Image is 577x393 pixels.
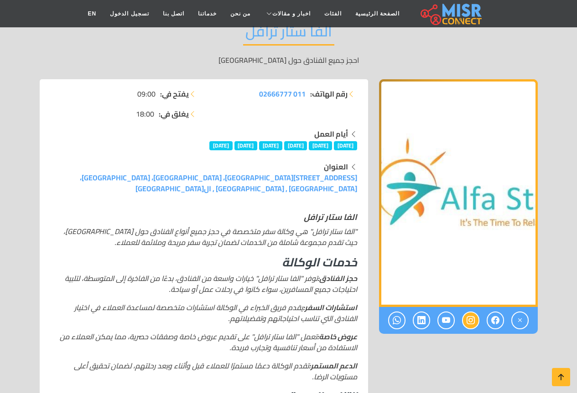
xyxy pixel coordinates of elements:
a: اخبار و مقالات [257,5,317,22]
em: توفر "الفا ستار ترافل" خيارات واسعة من الفنادق، بدءًا من الفاخرة إلى المتوسطة، لتلبية احتياجات جم... [65,271,357,296]
em: خدمات الوكالة [282,251,357,273]
img: الفا ستار ترافل [379,79,538,307]
a: الفئات [317,5,348,22]
span: [DATE] [284,141,307,150]
span: [DATE] [334,141,357,150]
span: 011 02666777 [259,87,306,101]
a: 011 02666777 [259,88,306,99]
strong: العنوان [324,160,348,174]
strong: الفا ستار ترافل [304,209,357,225]
span: [DATE] [234,141,258,150]
strong: رقم الهاتف: [310,88,348,99]
span: 09:00 [137,88,156,99]
p: احجز جميع الفنادق حول [GEOGRAPHIC_DATA] [40,55,538,66]
span: [DATE] [259,141,282,150]
img: main.misr_connect [421,2,482,25]
strong: استشارات السفر: [303,301,357,314]
em: "الفا ستار ترافل" هي وكالة سفر متخصصة في حجز جميع أنواع الفنادق حول [GEOGRAPHIC_DATA]، حيث تقدم م... [63,225,357,249]
strong: عروض خاصة: [317,330,357,343]
em: تقدم الوكالة دعمًا مستمرًا للعملاء قبل وأثناء وبعد رحلتهم، لضمان تحقيق أعلى مستويات الرضا. [74,359,357,383]
strong: يفتح في: [160,88,189,99]
strong: أيام العمل [314,127,348,141]
a: الصفحة الرئيسية [348,5,406,22]
a: من نحن [224,5,257,22]
span: [DATE] [209,141,233,150]
em: تعمل "الفا ستار ترافل" على تقديم عروض خاصة وصفقات حصرية، مما يمكن العملاء من الاستفادة من أسعار ت... [60,330,357,354]
a: اتصل بنا [156,5,191,22]
span: 18:00 [136,108,154,119]
a: تسجيل الدخول [103,5,156,22]
strong: الدعم المستمر: [309,359,357,373]
strong: حجز الفنادق: [317,271,357,285]
strong: يغلق في: [159,108,189,119]
a: EN [81,5,104,22]
a: [STREET_ADDRESS][GEOGRAPHIC_DATA]، [GEOGRAPHIC_DATA]، [GEOGRAPHIC_DATA]، [GEOGRAPHIC_DATA]‬ , [GE... [80,171,357,195]
em: يقدم فريق الخبراء في الوكالة استشارات متخصصة لمساعدة العملاء في اختيار الفنادق التي تناسب احتياجا... [74,301,357,325]
h2: الفا ستار ترافل [243,22,334,46]
span: [DATE] [309,141,332,150]
div: 1 / 1 [379,79,538,307]
span: اخبار و مقالات [272,10,311,18]
a: خدماتنا [191,5,224,22]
